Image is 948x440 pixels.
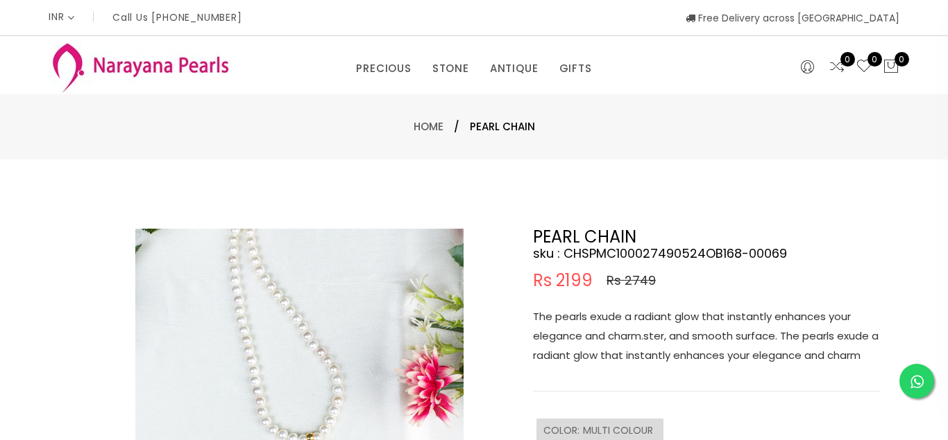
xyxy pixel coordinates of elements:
a: STONE [432,58,469,79]
span: 0 [867,52,882,67]
a: PRECIOUS [356,58,411,79]
h2: PEARL CHAIN [533,229,880,245]
a: Home [414,119,443,134]
a: ANTIQUE [490,58,539,79]
span: COLOR : [543,423,583,437]
span: MULTI COLOUR [583,423,657,437]
a: 0 [856,58,872,76]
h4: sku : CHSPMC100027490524OB168-00069 [533,245,880,262]
span: Rs 2749 [607,272,656,289]
a: 0 [829,58,845,76]
p: Call Us [PHONE_NUMBER] [112,12,242,22]
button: 0 [883,58,899,76]
span: Rs 2199 [533,272,593,289]
span: 0 [840,52,855,67]
a: GIFTS [559,58,592,79]
p: The pearls exude a radiant glow that instantly enhances your elegance and charm.ster, and smooth ... [533,307,880,365]
span: PEARL CHAIN [470,118,535,135]
span: Free Delivery across [GEOGRAPHIC_DATA] [686,11,899,25]
span: / [454,118,459,135]
span: 0 [895,52,909,67]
